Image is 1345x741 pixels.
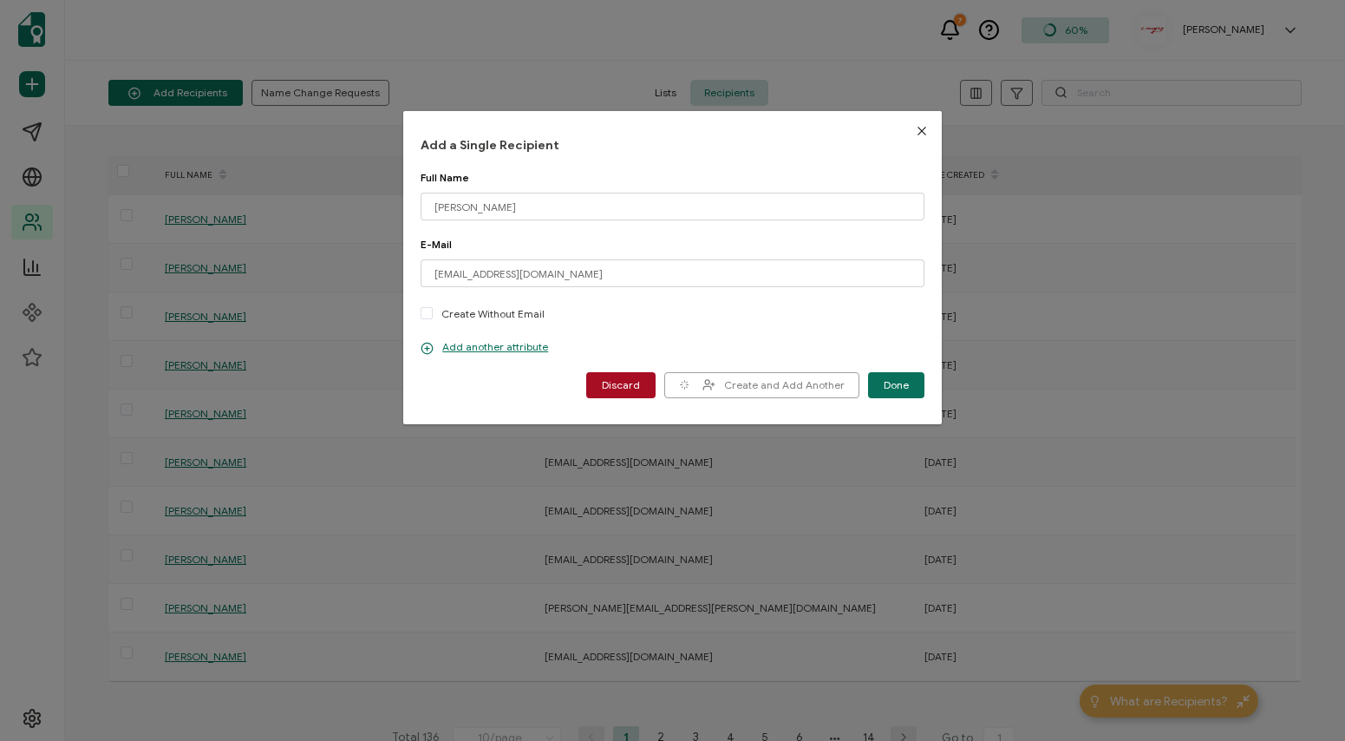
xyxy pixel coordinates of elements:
div: dialog [403,111,941,423]
p: Create Without Email [441,305,545,322]
button: Discard [586,372,656,398]
iframe: Chat Widget [1258,658,1345,741]
p: Add another attribute [421,340,548,354]
span: Discard [602,380,640,390]
button: Done [868,372,924,398]
input: Jane Doe [421,193,924,220]
button: Close [902,111,942,151]
span: Done [884,380,909,390]
input: someone@example.com [421,259,924,287]
span: E-Mail [421,238,452,251]
h1: Add a Single Recipient [421,137,924,154]
span: Full Name [421,171,469,184]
